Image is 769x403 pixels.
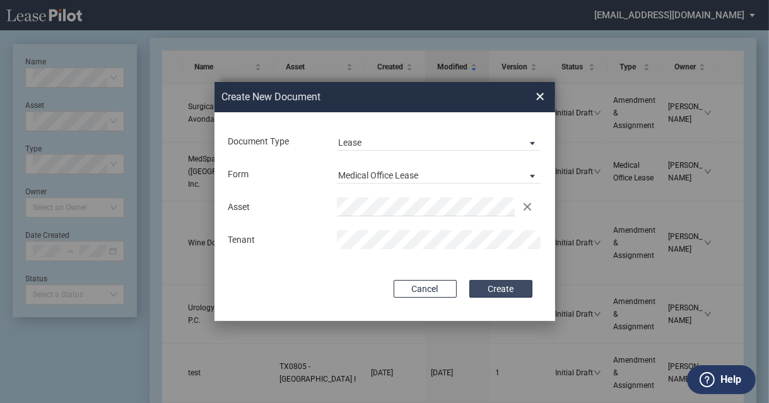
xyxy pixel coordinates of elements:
[221,201,330,214] div: Asset
[221,90,491,104] h2: Create New Document
[337,165,541,184] md-select: Lease Form: Medical Office Lease
[221,136,330,148] div: Document Type
[337,132,541,151] md-select: Document Type: Lease
[338,170,418,180] div: Medical Office Lease
[338,137,361,148] div: Lease
[221,234,330,247] div: Tenant
[469,280,532,298] button: Create
[214,82,555,322] md-dialog: Create New ...
[221,168,330,181] div: Form
[394,280,457,298] button: Cancel
[536,86,545,107] span: ×
[720,371,741,388] label: Help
